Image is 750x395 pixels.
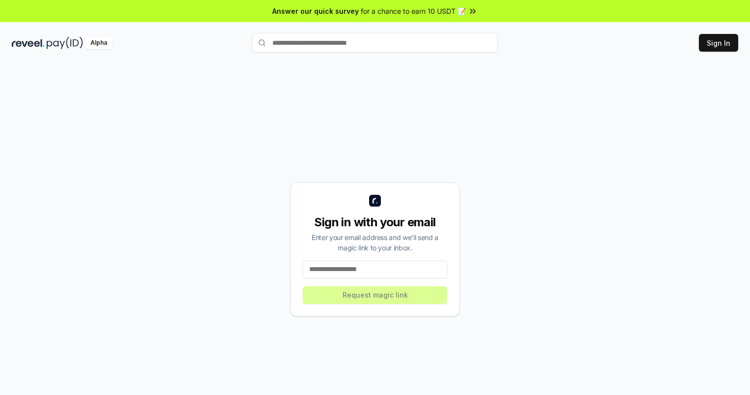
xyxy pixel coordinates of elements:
img: pay_id [47,37,83,49]
span: for a chance to earn 10 USDT 📝 [361,6,466,16]
button: Sign In [699,34,738,52]
span: Answer our quick survey [272,6,359,16]
div: Sign in with your email [303,214,447,230]
div: Alpha [85,37,113,49]
img: logo_small [369,195,381,207]
img: reveel_dark [12,37,45,49]
div: Enter your email address and we’ll send a magic link to your inbox. [303,232,447,253]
